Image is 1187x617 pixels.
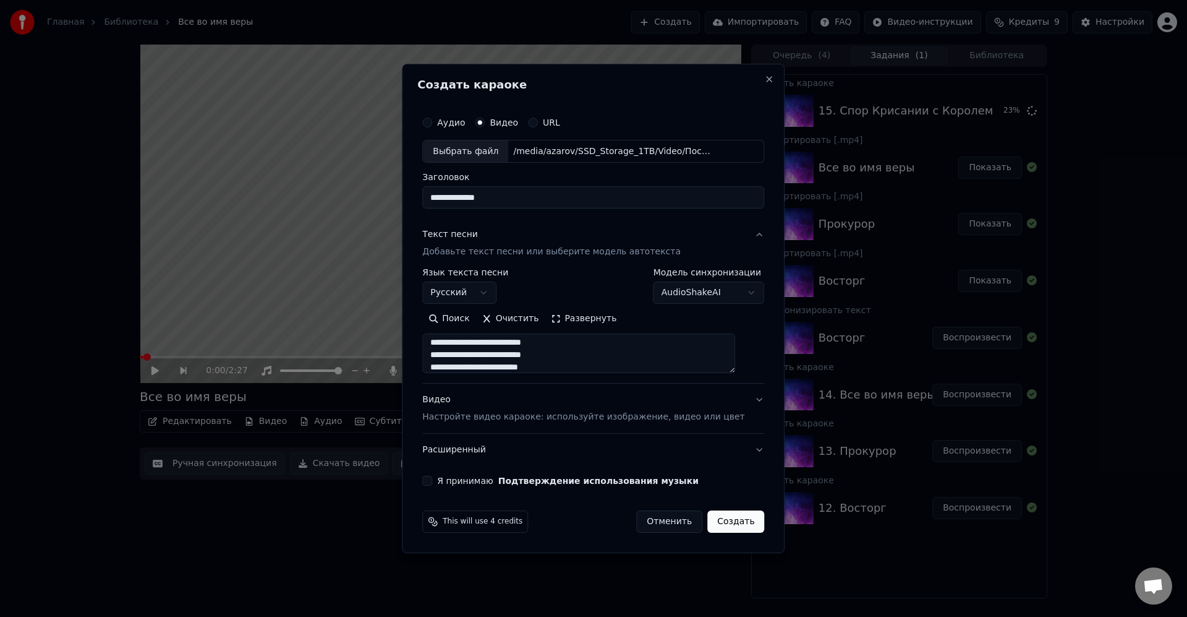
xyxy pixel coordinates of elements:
[476,309,545,329] button: Очистить
[422,411,744,423] p: Настройте видео караоке: используйте изображение, видео или цвет
[422,246,681,259] p: Добавьте текст песни или выберите модель автотекста
[423,140,508,163] div: Выбрать файл
[545,309,623,329] button: Развернуть
[422,434,764,466] button: Расширенный
[490,118,518,127] label: Видео
[437,118,465,127] label: Аудио
[437,477,699,485] label: Я принимаю
[636,511,702,533] button: Отменить
[653,269,765,277] label: Модель синхронизации
[422,219,764,269] button: Текст песниДобавьте текст песни или выберите модель автотекста
[422,394,744,424] div: Видео
[422,173,764,182] label: Заголовок
[422,309,475,329] button: Поиск
[543,118,560,127] label: URL
[422,269,764,384] div: Текст песниДобавьте текст песни или выберите модель автотекста
[422,384,764,434] button: ВидеоНастройте видео караоке: используйте изображение, видео или цвет
[707,511,764,533] button: Создать
[422,269,508,277] label: Язык текста песни
[443,517,522,527] span: This will use 4 credits
[498,477,699,485] button: Я принимаю
[422,229,478,241] div: Текст песни
[417,79,769,90] h2: Создать караоке
[508,145,718,158] div: /media/azarov/SSD_Storage_1TB/Video/Последнее испытание/16. О братстве.mp4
